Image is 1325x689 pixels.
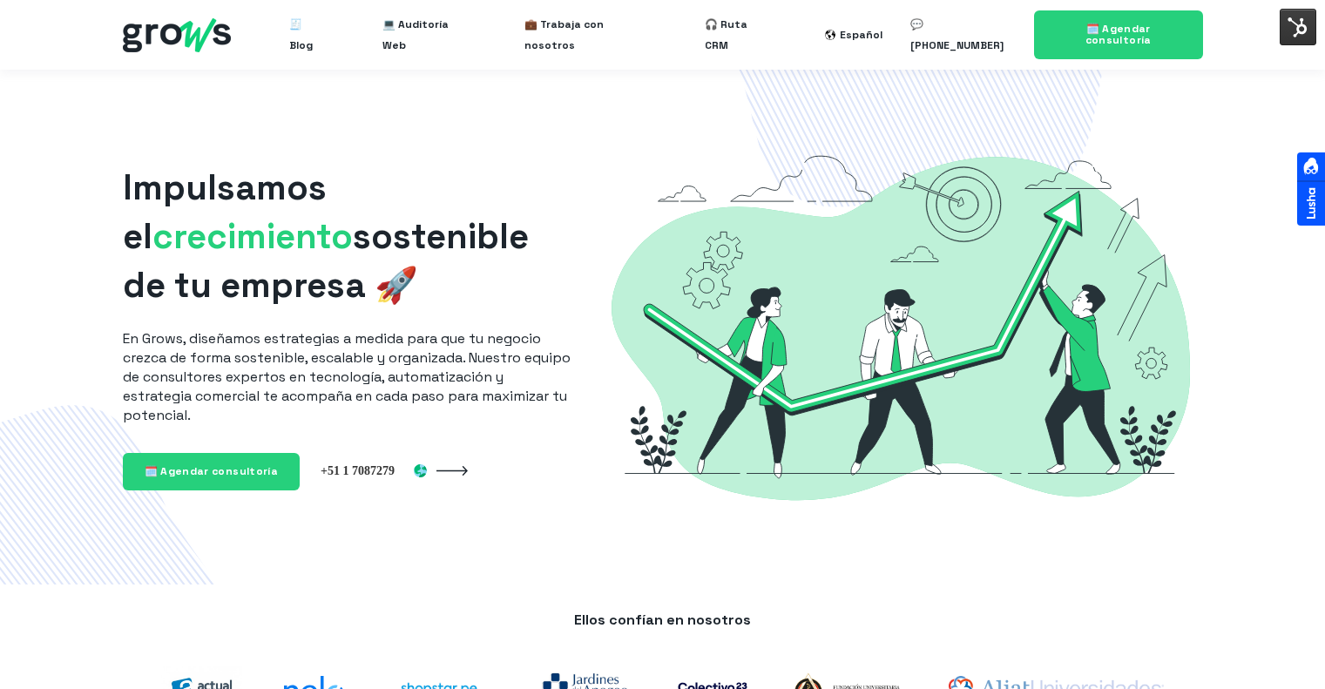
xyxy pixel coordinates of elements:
[840,24,882,45] div: Español
[1280,9,1316,45] img: Interruptor del menú de herramientas de HubSpot
[123,164,571,310] h1: Impulsamos el sostenible de tu empresa 🚀
[910,7,1012,63] a: 💬 [PHONE_NUMBER]
[123,329,571,425] p: En Grows, diseñamos estrategias a medida para que tu negocio crezca de forma sostenible, escalabl...
[321,463,427,478] img: Perú +51 1 7087279
[289,7,326,63] a: 🧾 Blog
[1238,605,1325,689] div: Widget de chat
[705,7,769,63] a: 🎧 Ruta CRM
[145,464,279,478] span: 🗓️ Agendar consultoría
[123,453,301,490] a: 🗓️ Agendar consultoría
[524,7,649,63] a: 💼 Trabaja con nosotros
[140,611,1186,630] p: Ellos confían en nosotros
[1238,605,1325,689] iframe: Chat Widget
[1085,22,1152,47] span: 🗓️ Agendar consultoría
[123,18,231,52] img: grows - hubspot
[598,125,1203,529] img: Grows-Growth-Marketing-Hacking-Hubspot
[152,214,353,259] span: crecimiento
[382,7,469,63] a: 💻 Auditoría Web
[1034,10,1203,59] a: 🗓️ Agendar consultoría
